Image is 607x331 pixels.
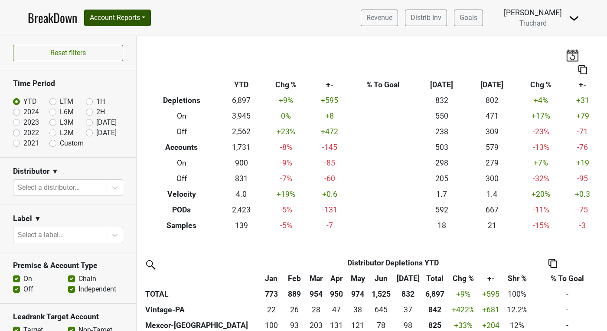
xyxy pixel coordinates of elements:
div: 26 [286,304,303,315]
td: +0.6 [310,186,349,202]
label: [DATE] [96,117,117,128]
td: 1.4 [467,186,517,202]
td: 471 [467,109,517,124]
img: Dropdown Menu [569,13,579,23]
th: Off [143,124,220,140]
span: +9% [456,290,470,298]
td: +0.3 [565,186,600,202]
label: L3M [60,117,74,128]
div: 825 [425,320,446,331]
label: 2022 [23,128,39,138]
th: +- [565,77,600,93]
td: -131 [310,202,349,218]
td: +595 [310,93,349,109]
th: Chg % [517,77,565,93]
a: BreakDown [28,9,77,27]
th: Shr %: activate to sort column ascending [503,271,532,286]
td: 18 [417,218,467,233]
div: 121 [349,320,367,331]
img: Copy to clipboard [578,65,587,74]
td: +422 % [447,302,480,318]
th: Samples [143,218,220,233]
td: 36.91 [394,302,423,318]
div: 22 [261,304,281,315]
td: -9 % [262,156,310,171]
td: -95 [565,171,600,186]
td: +31 [565,93,600,109]
div: 78 [371,320,392,331]
div: 100 [261,320,281,331]
label: Independent [78,284,116,295]
td: - [532,286,603,302]
th: Apr: activate to sort column ascending [326,271,347,286]
th: Distributor Depletions YTD [284,255,503,271]
td: 22.33 [259,302,284,318]
td: 4.0 [220,186,263,202]
td: +8 [310,109,349,124]
a: Revenue [361,10,398,26]
span: ▼ [34,214,41,224]
td: 100% [503,286,532,302]
div: +204 [482,320,500,331]
h3: Time Period [13,79,123,88]
th: 889 [284,286,306,302]
div: 98 [396,320,421,331]
div: 645 [371,304,392,315]
td: 21 [467,218,517,233]
td: -13 % [517,140,565,156]
th: On [143,156,220,171]
div: +681 [482,304,500,315]
td: 139 [220,218,263,233]
div: 37 [396,304,421,315]
td: +79 [565,109,600,124]
th: [DATE] [467,77,517,93]
td: 6,897 [220,93,263,109]
th: Velocity [143,186,220,202]
th: Jul: activate to sort column ascending [394,271,423,286]
th: PODs [143,202,220,218]
td: 300 [467,171,517,186]
td: 503 [417,140,467,156]
td: 550 [417,109,467,124]
th: Jan: activate to sort column ascending [259,271,284,286]
td: -76 [565,140,600,156]
td: 46.65 [326,302,347,318]
th: Chg % [262,77,310,93]
th: Accounts [143,140,220,156]
label: 2024 [23,107,39,117]
span: ▼ [52,166,59,177]
div: 47 [328,304,345,315]
th: &nbsp;: activate to sort column ascending [143,271,259,286]
td: -7 % [262,171,310,186]
label: LTM [60,96,73,107]
td: +20 % [517,186,565,202]
th: Jun: activate to sort column ascending [369,271,394,286]
th: Off [143,171,220,186]
th: % To Goal: activate to sort column ascending [532,271,603,286]
th: 6,897 [423,286,447,302]
label: 2023 [23,117,39,128]
label: YTD [23,96,37,107]
th: 954 [306,286,326,302]
a: Goals [454,10,483,26]
td: 3,945 [220,109,263,124]
label: Custom [60,138,84,149]
td: -75 [565,202,600,218]
td: -5 % [262,218,310,233]
td: +23 % [262,124,310,140]
label: On [23,274,32,284]
td: 667 [467,202,517,218]
th: % To Goal [350,77,417,93]
th: 773 [259,286,284,302]
td: 1,731 [220,140,263,156]
th: [DATE] [417,77,467,93]
td: -7 [310,218,349,233]
label: 2021 [23,138,39,149]
a: Distrib Inv [405,10,447,26]
th: 950 [326,286,347,302]
div: 93 [286,320,303,331]
td: 579 [467,140,517,156]
td: -32 % [517,171,565,186]
th: Depletions [143,93,220,109]
th: TOTAL [143,286,259,302]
